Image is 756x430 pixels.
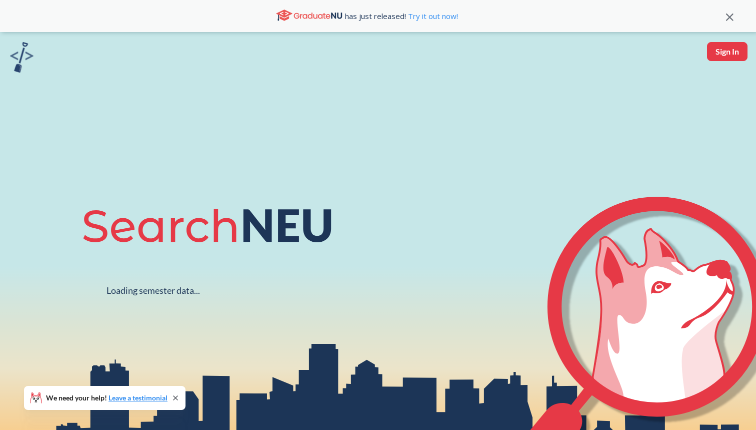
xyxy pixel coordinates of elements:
[707,42,747,61] button: Sign In
[406,11,458,21] a: Try it out now!
[10,42,33,76] a: sandbox logo
[108,393,167,402] a: Leave a testimonial
[106,285,200,296] div: Loading semester data...
[345,11,458,22] span: has just released!
[46,394,167,401] span: We need your help!
[10,42,33,73] img: sandbox logo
